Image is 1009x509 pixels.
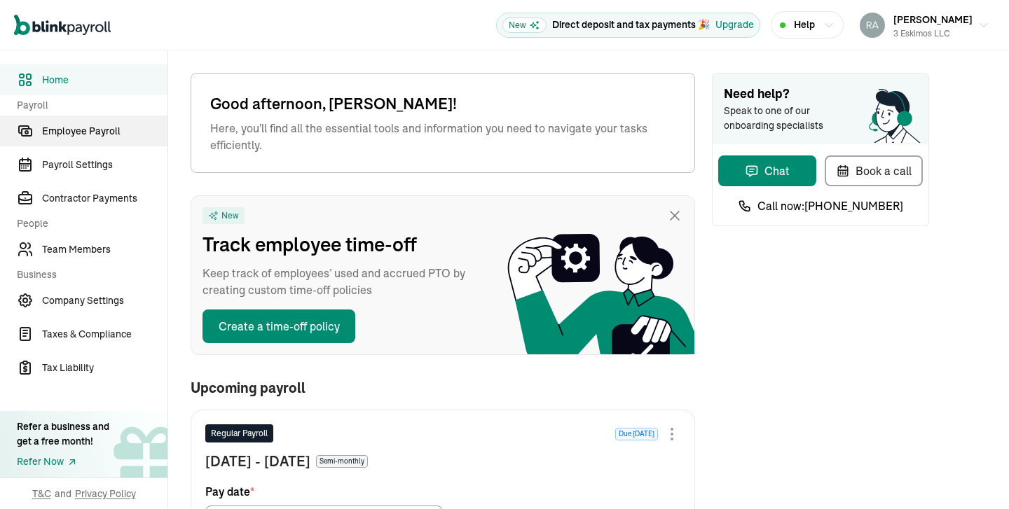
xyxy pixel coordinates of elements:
[42,73,167,88] span: Home
[42,158,167,172] span: Payroll Settings
[552,18,710,32] p: Direct deposit and tax payments 🎉
[42,191,167,206] span: Contractor Payments
[825,155,923,186] button: Book a call
[191,380,306,396] span: Upcoming payroll
[75,487,136,501] span: Privacy Policy
[17,216,159,231] span: People
[724,85,917,104] span: Need help?
[17,267,159,282] span: Business
[771,11,844,39] button: Help
[715,18,754,32] button: Upgrade
[17,419,109,449] div: Refer a business and get a free month!
[316,455,368,468] span: Semi-monthly
[32,487,51,501] span: T&C
[893,27,973,40] div: 3 Eskimos LLC
[210,92,675,116] span: Good afternoon, [PERSON_NAME]!
[221,210,239,221] span: New
[14,5,111,46] nav: Global
[836,162,912,179] div: Book a call
[893,13,973,26] span: [PERSON_NAME]
[205,451,310,472] span: [DATE] - [DATE]
[211,427,268,440] span: Regular Payroll
[42,327,167,342] span: Taxes & Compliance
[854,8,995,43] button: [PERSON_NAME]3 Eskimos LLC
[203,309,355,343] button: Create a time-off policy
[42,242,167,257] span: Team Members
[939,442,1009,509] iframe: Chat Widget
[502,18,547,33] span: New
[17,454,109,469] a: Refer Now
[794,18,815,32] span: Help
[210,120,675,153] span: Here, you'll find all the essential tools and information you need to navigate your tasks efficie...
[615,428,658,440] span: Due [DATE]
[718,155,816,186] button: Chat
[17,98,159,113] span: Payroll
[205,483,254,500] span: Pay date
[42,361,167,375] span: Tax Liability
[203,230,483,259] span: Track employee time-off
[757,197,903,214] span: Call now: [PHONE_NUMBER]
[724,104,843,133] span: Speak to one of our onboarding specialists
[745,162,790,179] div: Chat
[42,293,167,308] span: Company Settings
[42,124,167,139] span: Employee Payroll
[203,265,483,298] span: Keep track of employees’ used and accrued PTO by creating custom time-off policies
